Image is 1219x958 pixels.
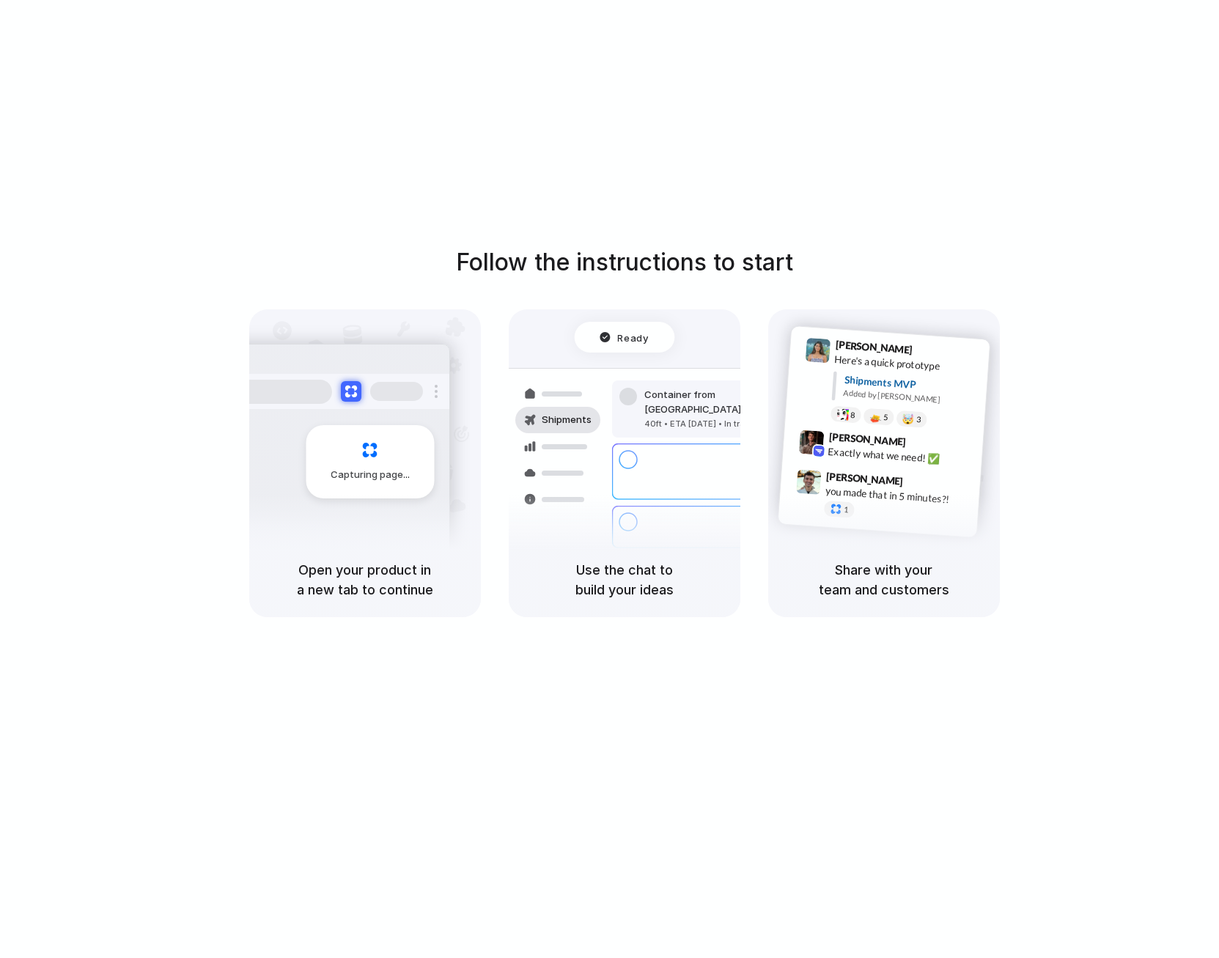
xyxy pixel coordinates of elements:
span: 8 [850,411,855,419]
div: Added by [PERSON_NAME] [843,387,978,408]
div: 🤯 [902,413,914,424]
span: Shipments [542,413,592,427]
span: [PERSON_NAME] [825,468,903,490]
h5: Share with your team and customers [786,560,982,600]
div: you made that in 5 minutes?! [825,483,971,508]
span: 1 [843,506,848,514]
span: [PERSON_NAME] [828,429,906,450]
span: 9:41 AM [916,344,946,361]
span: 5 [883,413,888,421]
h5: Open your product in a new tab to continue [267,560,463,600]
span: Capturing page [331,468,412,482]
div: Exactly what we need! ✅ [828,444,974,469]
h1: Follow the instructions to start [456,245,793,280]
h5: Use the chat to build your ideas [526,560,723,600]
span: 9:47 AM [907,475,938,493]
span: 9:42 AM [910,435,940,453]
div: Shipments MVP [844,372,979,397]
div: Here's a quick prototype [833,352,980,377]
div: Container from [GEOGRAPHIC_DATA] [644,388,803,416]
span: 3 [916,416,921,424]
span: Ready [617,330,648,344]
span: [PERSON_NAME] [835,336,913,358]
div: 40ft • ETA [DATE] • In transit [644,418,803,430]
